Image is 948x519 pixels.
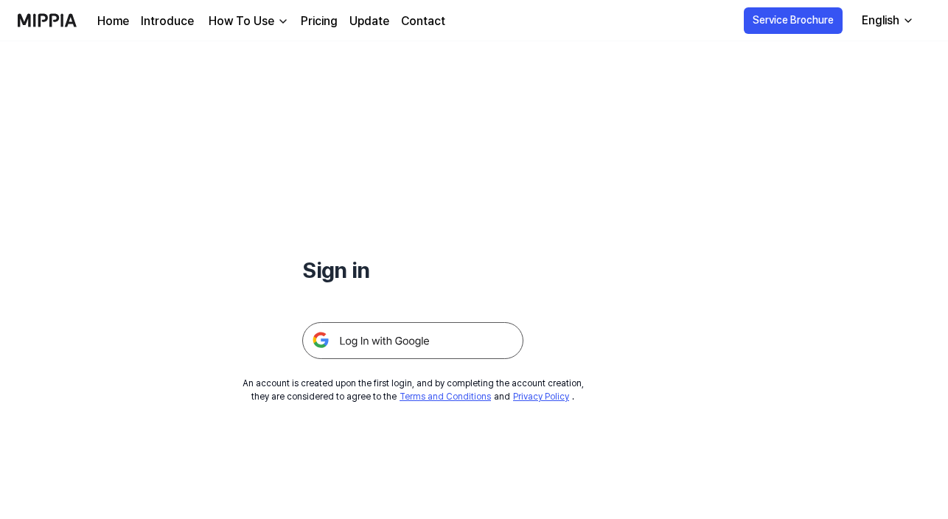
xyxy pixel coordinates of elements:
[302,322,523,359] img: 구글 로그인 버튼
[141,13,194,30] a: Introduce
[744,7,843,34] button: Service Brochure
[400,391,491,402] a: Terms and Conditions
[401,13,445,30] a: Contact
[302,254,523,287] h1: Sign in
[850,6,923,35] button: English
[277,15,289,27] img: down
[97,13,129,30] a: Home
[349,13,389,30] a: Update
[513,391,569,402] a: Privacy Policy
[859,12,902,29] div: English
[243,377,584,403] div: An account is created upon the first login, and by completing the account creation, they are cons...
[206,13,277,30] div: How To Use
[206,13,289,30] button: How To Use
[301,13,338,30] a: Pricing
